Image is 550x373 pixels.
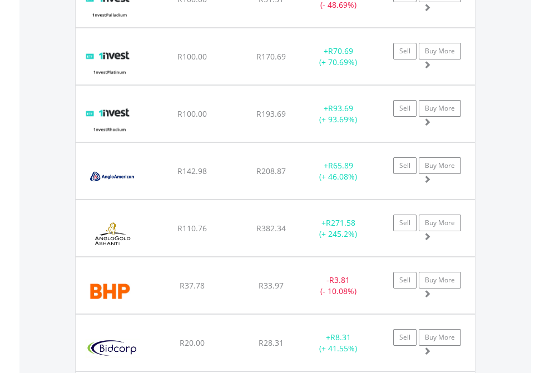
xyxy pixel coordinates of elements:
[393,157,417,174] a: Sell
[326,217,355,228] span: R271.58
[259,280,284,291] span: R33.97
[256,166,286,176] span: R208.87
[329,275,350,285] span: R3.81
[419,157,461,174] a: Buy More
[177,223,207,233] span: R110.76
[180,280,205,291] span: R37.78
[393,329,417,346] a: Sell
[419,215,461,231] a: Buy More
[304,160,373,182] div: + (+ 46.08%)
[328,160,353,171] span: R65.89
[330,332,351,342] span: R8.31
[256,51,286,62] span: R170.69
[256,108,286,119] span: R193.69
[259,337,284,348] span: R28.31
[177,108,207,119] span: R100.00
[393,272,417,289] a: Sell
[304,46,373,68] div: + (+ 70.69%)
[81,214,144,253] img: EQU.ZA.ANG.png
[81,271,137,311] img: EQU.ZA.BHG.png
[328,103,353,113] span: R93.69
[304,103,373,125] div: + (+ 93.69%)
[180,337,205,348] span: R20.00
[419,272,461,289] a: Buy More
[393,100,417,117] a: Sell
[81,100,137,139] img: EQU.ZA.ETFRHO.png
[177,51,207,62] span: R100.00
[393,215,417,231] a: Sell
[304,332,373,354] div: + (+ 41.55%)
[81,42,137,82] img: EQU.ZA.ETFPLT.png
[304,275,373,297] div: - (- 10.08%)
[81,329,144,368] img: EQU.ZA.BID.png
[419,100,461,117] a: Buy More
[393,43,417,59] a: Sell
[177,166,207,176] span: R142.98
[419,43,461,59] a: Buy More
[81,157,144,196] img: EQU.ZA.AGL.png
[304,217,373,240] div: + (+ 245.2%)
[256,223,286,233] span: R382.34
[328,46,353,56] span: R70.69
[419,329,461,346] a: Buy More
